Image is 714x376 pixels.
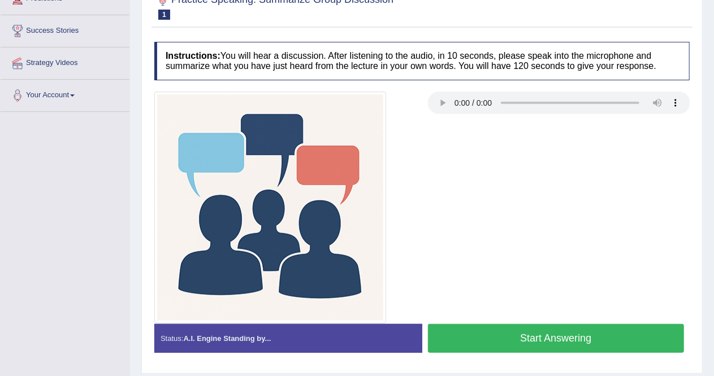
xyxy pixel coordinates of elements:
[158,10,170,20] span: 1
[154,324,422,353] div: Status:
[183,334,271,343] strong: A.I. Engine Standing by...
[1,47,129,76] a: Strategy Videos
[154,42,690,80] h4: You will hear a discussion. After listening to the audio, in 10 seconds, please speak into the mi...
[428,324,685,353] button: Start Answering
[1,80,129,108] a: Your Account
[166,51,220,60] b: Instructions:
[1,15,129,44] a: Success Stories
